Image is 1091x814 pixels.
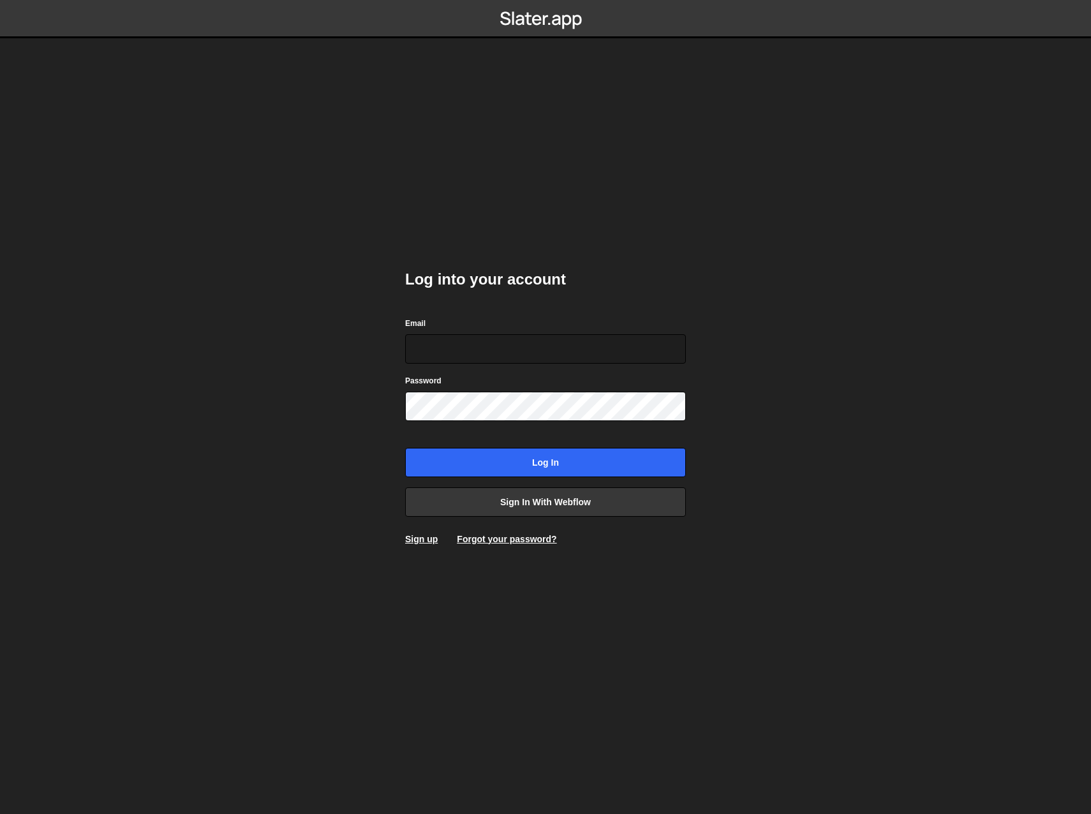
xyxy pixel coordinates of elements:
[405,317,426,330] label: Email
[665,341,681,357] keeper-lock: Open Keeper Popup
[405,269,686,290] h2: Log into your account
[405,534,438,544] a: Sign up
[405,448,686,477] input: Log in
[457,534,556,544] a: Forgot your password?
[405,487,686,517] a: Sign in with Webflow
[405,374,442,387] label: Password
